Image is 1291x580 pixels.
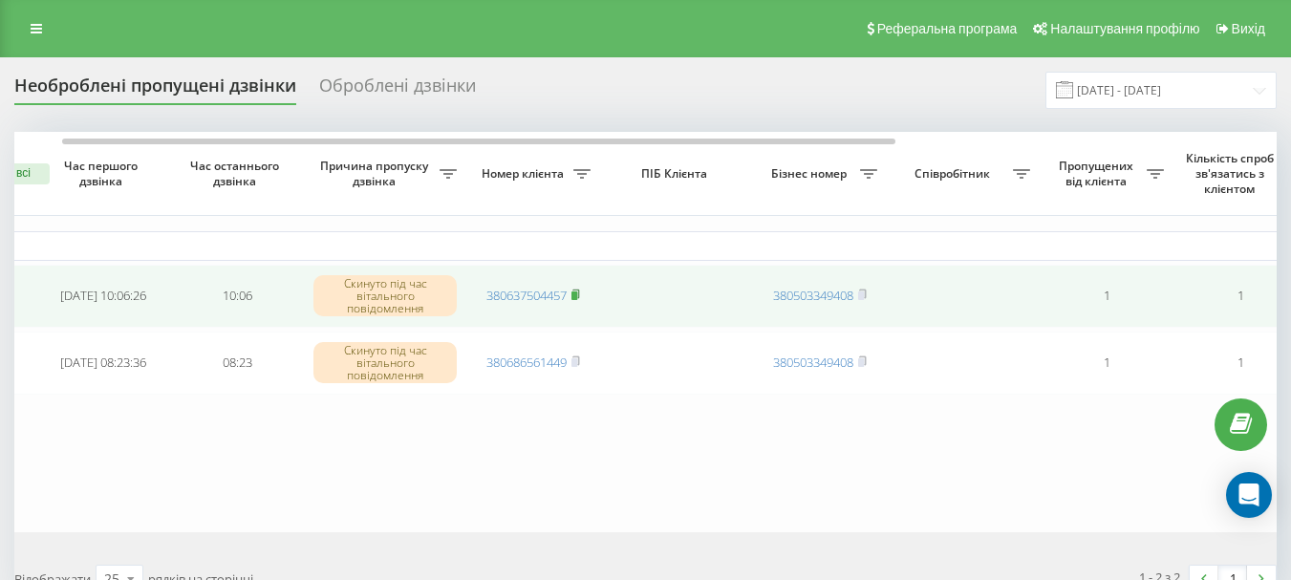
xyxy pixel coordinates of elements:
td: 1 [1040,332,1173,395]
div: Оброблені дзвінки [319,75,476,105]
a: 380503349408 [773,287,853,304]
div: Open Intercom Messenger [1226,472,1272,518]
span: Номер клієнта [476,166,573,182]
span: Кількість спроб зв'язатись з клієнтом [1183,151,1280,196]
div: Необроблені пропущені дзвінки [14,75,296,105]
td: 08:23 [170,332,304,395]
div: Скинуто під час вітального повідомлення [313,342,457,384]
span: Бізнес номер [763,166,860,182]
span: ПІБ Клієнта [616,166,737,182]
span: Час першого дзвінка [52,159,155,188]
td: [DATE] 10:06:26 [36,265,170,328]
div: Скинуто під час вітального повідомлення [313,275,457,317]
td: 10:06 [170,265,304,328]
span: Реферальна програма [877,21,1018,36]
a: 380503349408 [773,354,853,371]
span: Вихід [1232,21,1265,36]
span: Співробітник [896,166,1013,182]
a: 380686561449 [486,354,567,371]
td: [DATE] 08:23:36 [36,332,170,395]
span: Налаштування профілю [1050,21,1199,36]
td: 1 [1040,265,1173,328]
a: 380637504457 [486,287,567,304]
span: Час останнього дзвінка [185,159,289,188]
span: Пропущених від клієнта [1049,159,1147,188]
span: Причина пропуску дзвінка [313,159,440,188]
